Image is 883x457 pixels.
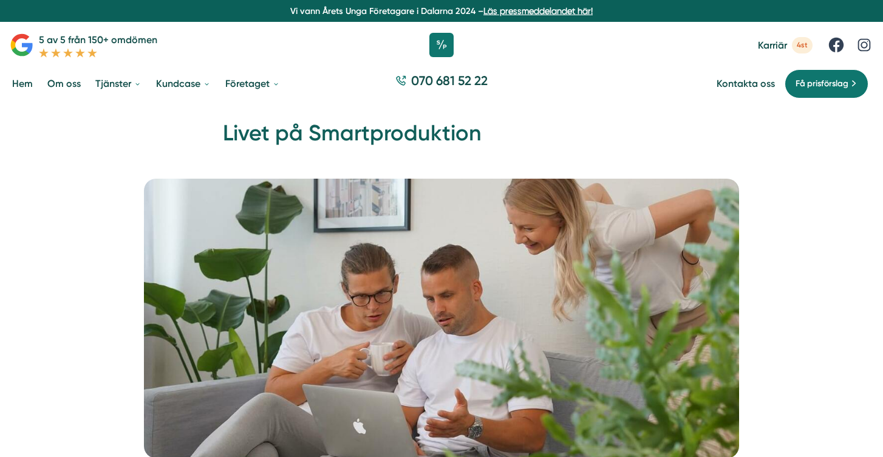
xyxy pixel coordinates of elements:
h1: Livet på Smartproduktion [223,119,660,158]
span: 4st [792,37,813,53]
a: 070 681 52 22 [390,72,493,95]
p: Vi vann Årets Unga Företagare i Dalarna 2024 – [5,5,878,17]
span: 070 681 52 22 [411,72,488,89]
a: Kontakta oss [717,78,775,89]
p: 5 av 5 från 150+ omdömen [39,32,157,47]
a: Karriär 4st [758,37,813,53]
a: Få prisförslag [785,69,868,98]
a: Kundcase [154,68,213,99]
a: Företaget [223,68,282,99]
a: Om oss [45,68,83,99]
a: Tjänster [93,68,144,99]
span: Karriär [758,40,787,51]
span: Få prisförslag [796,77,848,91]
a: Läs pressmeddelandet här! [483,6,593,16]
a: Hem [10,68,35,99]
